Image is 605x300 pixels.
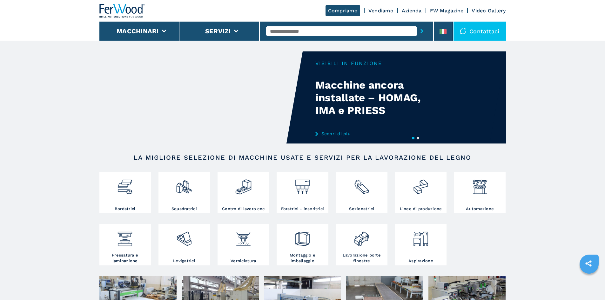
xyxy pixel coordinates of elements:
h3: Sezionatrici [349,206,374,212]
img: bordatrici_1.png [117,174,133,195]
h3: Automazione [466,206,494,212]
a: Sezionatrici [336,172,387,213]
h3: Centro di lavoro cnc [222,206,265,212]
a: Azienda [402,8,422,14]
a: Verniciatura [218,224,269,265]
a: Vendiamo [368,8,393,14]
h3: Pressatura e laminazione [101,252,149,264]
a: Centro di lavoro cnc [218,172,269,213]
h3: Squadratrici [171,206,197,212]
button: 2 [417,137,419,139]
a: Aspirazione [395,224,447,265]
img: aspirazione_1.png [412,226,429,247]
img: levigatrici_2.png [176,226,192,247]
a: Bordatrici [99,172,151,213]
h3: Montaggio e imballaggio [278,252,326,264]
h3: Bordatrici [115,206,136,212]
a: Lavorazione porte finestre [336,224,387,265]
a: Scopri di più [315,131,440,136]
h3: Verniciatura [231,258,256,264]
h3: Linee di produzione [400,206,442,212]
a: Levigatrici [158,224,210,265]
img: foratrici_inseritrici_2.png [294,174,311,195]
img: pressa-strettoia.png [117,226,133,247]
img: Contattaci [460,28,466,34]
div: Contattaci [454,22,506,41]
video: Your browser does not support the video tag. [99,51,303,143]
a: Linee di produzione [395,172,447,213]
h3: Foratrici - inseritrici [281,206,324,212]
img: Ferwood [99,4,145,18]
a: Squadratrici [158,172,210,213]
a: FW Magazine [430,8,464,14]
button: submit-button [417,24,427,38]
img: automazione.png [472,174,488,195]
h3: Lavorazione porte finestre [338,252,386,264]
a: Montaggio e imballaggio [277,224,328,265]
a: Foratrici - inseritrici [277,172,328,213]
h3: Aspirazione [408,258,433,264]
a: sharethis [581,256,596,271]
a: Compriamo [326,5,360,16]
img: centro_di_lavoro_cnc_2.png [235,174,252,195]
img: montaggio_imballaggio_2.png [294,226,311,247]
img: lavorazione_porte_finestre_2.png [353,226,370,247]
img: linee_di_produzione_2.png [412,174,429,195]
button: 1 [412,137,414,139]
img: squadratrici_2.png [176,174,192,195]
a: Automazione [454,172,506,213]
a: Pressatura e laminazione [99,224,151,265]
button: Servizi [205,27,231,35]
h2: LA MIGLIORE SELEZIONE DI MACCHINE USATE E SERVIZI PER LA LAVORAZIONE DEL LEGNO [120,154,486,161]
h3: Levigatrici [173,258,195,264]
a: Video Gallery [472,8,506,14]
img: verniciatura_1.png [235,226,252,247]
img: sezionatrici_2.png [353,174,370,195]
button: Macchinari [117,27,159,35]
